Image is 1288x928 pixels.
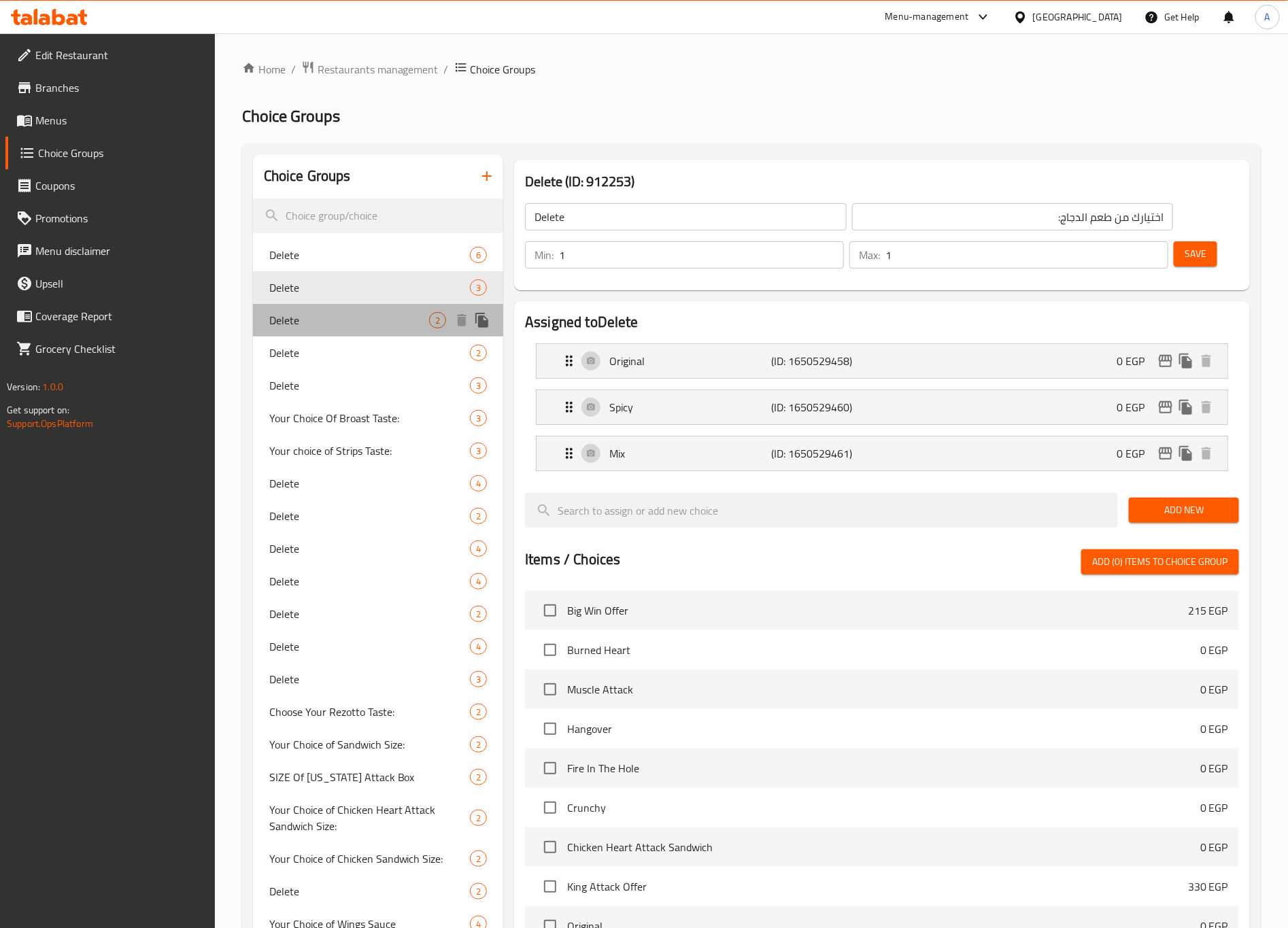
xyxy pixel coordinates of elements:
span: Delete [269,883,470,899]
button: duplicate [1176,443,1196,464]
h2: Choice Groups [264,166,351,186]
span: Your choice of Strips Taste: [269,443,470,459]
span: Fire In The Hole [567,760,1200,776]
span: Delete [269,475,470,492]
span: 3 [471,412,486,425]
div: Choices [470,279,487,296]
span: Big Win Offer [567,602,1188,619]
div: Your choice of Strips Taste:3 [253,434,504,467]
p: 0 EGP [1200,642,1228,658]
span: Muscle Attack [567,681,1200,698]
span: Coverage Report [35,308,204,324]
span: Crunchy [567,800,1200,816]
a: Grocery Checklist [5,332,215,365]
span: Choice Groups [242,101,340,131]
p: 0 EGP [1117,399,1155,415]
span: Branches [35,80,204,96]
div: Delete4 [253,630,504,663]
a: Home [242,61,286,78]
button: delete [452,310,472,330]
span: 2 [471,771,486,784]
span: 3 [471,281,486,294]
div: Your Choice of Chicken Heart Attack Sandwich Size:2 [253,793,504,842]
span: Select choice [536,754,564,783]
button: delete [1196,397,1217,417]
a: Edit Restaurant [5,39,215,71]
span: Delete [269,279,470,296]
span: Choice Groups [471,61,536,78]
span: Menu disclaimer [35,243,204,259]
input: search [253,199,504,233]
input: search [525,493,1118,528]
span: Get support on: [7,401,69,419]
div: Delete2 [253,875,504,908]
span: Grocery Checklist [35,341,204,357]
span: 2 [471,885,486,898]
span: 4 [471,640,486,653]
button: Save [1174,241,1217,267]
span: 1.0.0 [42,378,63,396]
p: Mix [609,445,771,462]
span: Delete [269,247,470,263]
p: (ID: 1650529460) [771,399,879,415]
div: Expand [537,344,1227,378]
button: edit [1155,351,1176,371]
button: delete [1196,443,1217,464]
span: Hangover [567,721,1200,737]
div: Delete4 [253,532,504,565]
button: edit [1155,443,1176,464]
span: Delete [269,508,470,524]
div: Delete2deleteduplicate [253,304,504,337]
p: (ID: 1650529458) [771,353,879,369]
div: Delete3 [253,271,504,304]
h2: Assigned to Delete [525,312,1239,332]
a: Branches [5,71,215,104]
span: Delete [269,312,429,328]
div: Delete3 [253,369,504,402]
span: Promotions [35,210,204,226]
span: Upsell [35,275,204,292]
span: Delete [269,377,470,394]
a: Choice Groups [5,137,215,169]
p: 0 EGP [1200,760,1228,776]
span: 3 [471,445,486,458]
span: Delete [269,573,470,589]
span: Add (0) items to choice group [1092,553,1228,570]
span: 4 [471,543,486,555]
span: 2 [471,608,486,621]
span: Edit Restaurant [35,47,204,63]
h2: Items / Choices [525,549,620,570]
button: duplicate [1176,397,1196,417]
span: 2 [471,812,486,825]
span: King Attack Offer [567,878,1188,895]
span: Your Choice of Chicken Heart Attack Sandwich Size: [269,802,470,834]
div: Delete2 [253,337,504,369]
span: Coupons [35,177,204,194]
span: Burned Heart [567,642,1200,658]
span: 2 [471,738,486,751]
span: SIZE Of [US_STATE] Attack Box [269,769,470,785]
a: Menu disclaimer [5,235,215,267]
button: Add (0) items to choice group [1081,549,1239,574]
div: [GEOGRAPHIC_DATA] [1033,10,1123,24]
a: Coverage Report [5,300,215,332]
button: edit [1155,397,1176,417]
p: 0 EGP [1117,353,1155,369]
button: duplicate [472,310,492,330]
span: 2 [471,510,486,523]
li: / [291,61,296,78]
p: 330 EGP [1188,878,1228,895]
span: 2 [430,314,445,327]
span: A [1265,10,1270,24]
a: Support.OpsPlatform [7,415,93,432]
span: Your Choice of Chicken Sandwich Size: [269,850,470,867]
div: Delete2 [253,598,504,630]
nav: breadcrumb [242,61,1261,78]
span: Menus [35,112,204,128]
li: Expand [525,338,1239,384]
span: Choice Groups [38,145,204,161]
span: 2 [471,347,486,360]
a: Coupons [5,169,215,202]
span: Choose Your Rezotto Taste: [269,704,470,720]
li: / [444,61,449,78]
